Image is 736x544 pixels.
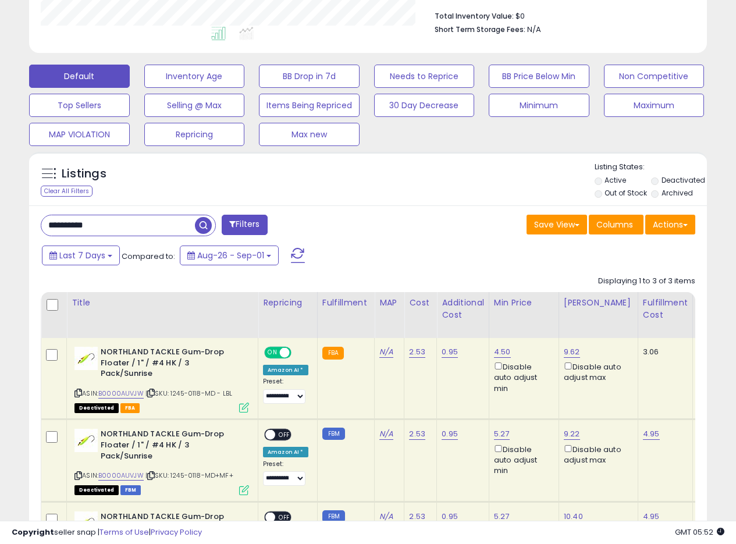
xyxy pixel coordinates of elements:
[589,215,643,234] button: Columns
[643,347,684,357] div: 3.06
[98,389,144,399] a: B0000AUVJW
[643,428,660,440] a: 4.95
[222,215,267,235] button: Filters
[322,347,344,360] small: FBA
[527,24,541,35] span: N/A
[643,297,688,321] div: Fulfillment Cost
[645,215,695,234] button: Actions
[74,429,98,452] img: 31E+qChzZDL._SL40_.jpg
[259,65,360,88] button: BB Drop in 7d
[494,428,510,440] a: 5.27
[122,251,175,262] span: Compared to:
[596,219,633,230] span: Columns
[564,360,629,383] div: Disable auto adjust max
[374,65,475,88] button: Needs to Reprice
[151,527,202,538] a: Privacy Policy
[494,443,550,477] div: Disable auto adjust min
[598,276,695,287] div: Displaying 1 to 3 of 3 items
[145,389,232,398] span: | SKU: 1245-0118-MD - LBL
[42,246,120,265] button: Last 7 Days
[494,360,550,394] div: Disable auto adjust min
[145,471,233,480] span: | SKU: 1245-0118-MD+MF+
[144,123,245,146] button: Repricing
[442,346,458,358] a: 0.95
[409,346,425,358] a: 2.53
[259,94,360,117] button: Items Being Repriced
[489,94,589,117] button: Minimum
[409,297,432,309] div: Cost
[442,428,458,440] a: 0.95
[605,175,626,185] label: Active
[29,65,130,88] button: Default
[409,428,425,440] a: 2.53
[322,428,345,440] small: FBM
[564,428,580,440] a: 9.22
[120,403,140,413] span: FBA
[605,188,647,198] label: Out of Stock
[74,403,119,413] span: All listings that are unavailable for purchase on Amazon for any reason other than out-of-stock
[379,297,399,309] div: MAP
[263,297,312,309] div: Repricing
[595,162,707,173] p: Listing States:
[494,346,511,358] a: 4.50
[263,378,308,404] div: Preset:
[564,443,629,465] div: Disable auto adjust max
[263,460,308,486] div: Preset:
[435,24,525,34] b: Short Term Storage Fees:
[101,429,242,464] b: NORTHLAND TACKLE Gum-Drop Floater / 1" / #4 HK / 3 Pack/Sunrise
[197,250,264,261] span: Aug-26 - Sep-01
[435,11,514,21] b: Total Inventory Value:
[98,471,144,481] a: B0000AUVJW
[12,527,202,538] div: seller snap | |
[265,348,280,358] span: ON
[489,65,589,88] button: BB Price Below Min
[604,65,705,88] button: Non Competitive
[379,346,393,358] a: N/A
[41,186,93,197] div: Clear All Filters
[263,447,308,457] div: Amazon AI *
[675,527,724,538] span: 2025-09-9 05:52 GMT
[374,94,475,117] button: 30 Day Decrease
[564,346,580,358] a: 9.62
[59,250,105,261] span: Last 7 Days
[29,94,130,117] button: Top Sellers
[74,347,249,411] div: ASIN:
[101,347,242,382] b: NORTHLAND TACKLE Gum-Drop Floater / 1" / #4 HK / 3 Pack/Sunrise
[662,188,693,198] label: Archived
[74,485,119,495] span: All listings that are unavailable for purchase on Amazon for any reason other than out-of-stock
[180,246,279,265] button: Aug-26 - Sep-01
[322,297,369,309] div: Fulfillment
[527,215,587,234] button: Save View
[72,297,253,309] div: Title
[379,428,393,440] a: N/A
[120,485,141,495] span: FBM
[662,175,705,185] label: Deactivated
[494,297,554,309] div: Min Price
[144,94,245,117] button: Selling @ Max
[275,430,294,440] span: OFF
[74,429,249,493] div: ASIN:
[259,123,360,146] button: Max new
[290,348,308,358] span: OFF
[435,8,687,22] li: $0
[442,297,484,321] div: Additional Cost
[74,347,98,370] img: 31E+qChzZDL._SL40_.jpg
[604,94,705,117] button: Maximum
[99,527,149,538] a: Terms of Use
[12,527,54,538] strong: Copyright
[62,166,106,182] h5: Listings
[263,365,308,375] div: Amazon AI *
[144,65,245,88] button: Inventory Age
[29,123,130,146] button: MAP VIOLATION
[564,297,633,309] div: [PERSON_NAME]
